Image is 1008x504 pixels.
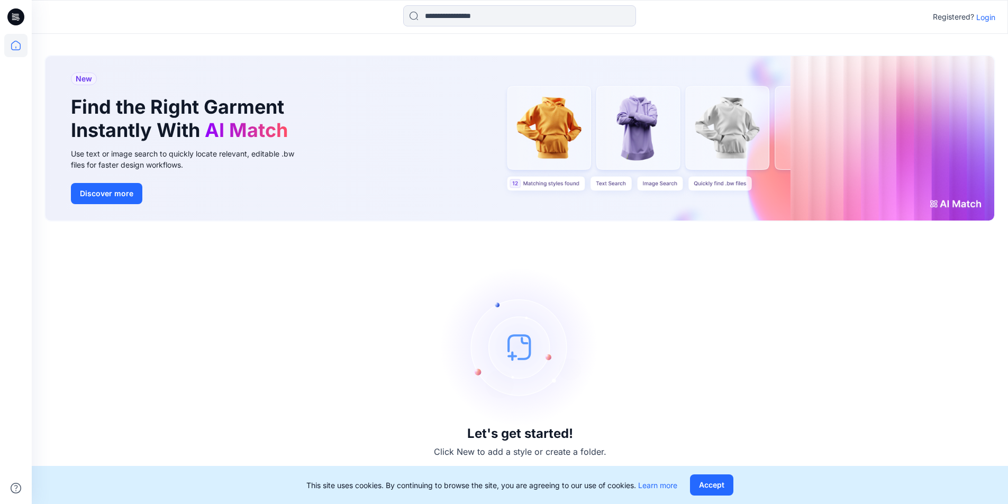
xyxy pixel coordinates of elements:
p: Click New to add a style or create a folder. [434,445,606,458]
p: This site uses cookies. By continuing to browse the site, you are agreeing to our use of cookies. [306,480,677,491]
button: Accept [690,474,733,496]
h1: Find the Right Garment Instantly With [71,96,293,141]
a: Learn more [638,481,677,490]
h3: Let's get started! [467,426,573,441]
p: Login [976,12,995,23]
span: New [76,72,92,85]
button: Discover more [71,183,142,204]
p: Registered? [933,11,974,23]
div: Use text or image search to quickly locate relevant, editable .bw files for faster design workflows. [71,148,309,170]
span: AI Match [205,118,288,142]
img: empty-state-image.svg [441,268,600,426]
